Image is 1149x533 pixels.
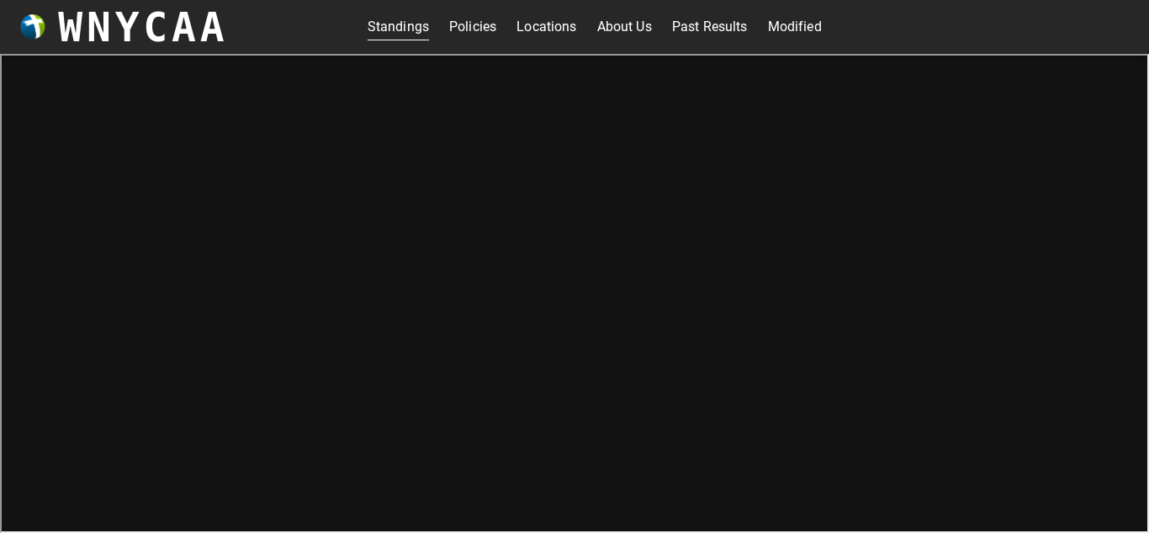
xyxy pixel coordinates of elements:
a: About Us [597,13,652,40]
a: Modified [768,13,822,40]
img: wnycaaBall.png [20,14,45,40]
a: Locations [516,13,576,40]
a: Past Results [672,13,748,40]
a: Policies [449,13,496,40]
h3: WNYCAA [58,3,228,51]
a: Standings [368,13,429,40]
